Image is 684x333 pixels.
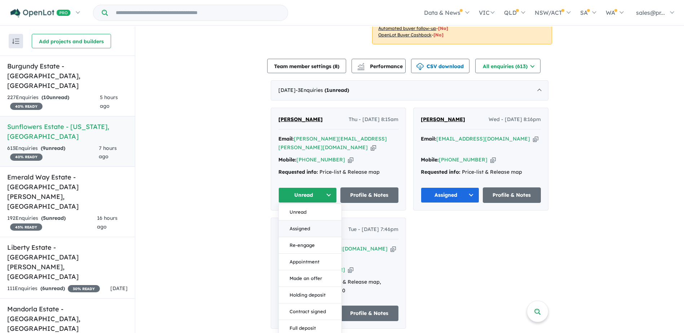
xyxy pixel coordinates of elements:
[279,237,341,254] button: Re-engage
[278,169,318,175] strong: Requested info:
[438,26,448,31] span: [No]
[10,154,43,161] span: 40 % READY
[348,156,353,164] button: Copy
[10,223,42,231] span: 45 % READY
[348,266,353,274] button: Copy
[357,65,365,70] img: bar-chart.svg
[7,144,99,161] div: 613 Enquir ies
[421,116,465,123] span: [PERSON_NAME]
[416,63,424,70] img: download icon
[352,59,406,73] button: Performance
[41,215,66,221] strong: ( unread)
[278,156,296,163] strong: Mobile:
[278,136,294,142] strong: Email:
[378,32,432,37] u: OpenLot Buyer Cashback
[7,122,128,141] h5: Sunflowers Estate - [US_STATE] , [GEOGRAPHIC_DATA]
[271,80,548,101] div: [DATE]
[12,39,19,44] img: sort.svg
[7,93,100,111] div: 227 Enquir ies
[279,204,341,221] button: Unread
[278,115,323,124] a: [PERSON_NAME]
[100,94,118,109] span: 5 hours ago
[278,136,387,151] a: [PERSON_NAME][EMAIL_ADDRESS][PERSON_NAME][DOMAIN_NAME]
[279,221,341,237] button: Assigned
[7,214,97,231] div: 192 Enquir ies
[40,285,65,292] strong: ( unread)
[358,63,403,70] span: Performance
[296,87,349,93] span: - 3 Enquir ies
[278,168,398,177] div: Price-list & Release map
[340,306,399,321] a: Profile & Notes
[433,32,444,37] span: [No]
[475,59,540,73] button: All enquiries (613)
[326,87,329,93] span: 1
[278,116,323,123] span: [PERSON_NAME]
[41,94,69,101] strong: ( unread)
[99,145,117,160] span: 7 hours ago
[348,225,398,234] span: Tue - [DATE] 7:46pm
[279,303,341,320] button: Contract signed
[43,215,46,221] span: 5
[378,26,436,31] u: Automated buyer follow-up
[110,285,128,292] span: [DATE]
[421,168,541,177] div: Price-list & Release map
[68,285,100,292] span: 30 % READY
[490,156,496,164] button: Copy
[421,136,436,142] strong: Email:
[278,187,337,203] button: Unread
[421,115,465,124] a: [PERSON_NAME]
[533,135,538,143] button: Copy
[43,145,45,151] span: 9
[43,94,49,101] span: 10
[7,284,100,293] div: 111 Enquir ies
[483,187,541,203] a: Profile & Notes
[10,9,71,18] img: Openlot PRO Logo White
[97,215,118,230] span: 16 hours ago
[296,156,345,163] a: [PHONE_NUMBER]
[421,169,460,175] strong: Requested info:
[41,145,65,151] strong: ( unread)
[7,172,128,211] h5: Emerald Way Estate - [GEOGRAPHIC_DATA][PERSON_NAME] , [GEOGRAPHIC_DATA]
[7,243,128,281] h5: Liberty Estate - [GEOGRAPHIC_DATA][PERSON_NAME] , [GEOGRAPHIC_DATA]
[279,287,341,303] button: Holding deposit
[636,9,665,16] span: sales@pr...
[335,63,337,70] span: 8
[340,187,399,203] a: Profile & Notes
[421,187,479,203] button: Assigned
[325,87,349,93] strong: ( unread)
[32,34,111,48] button: Add projects and builders
[411,59,469,73] button: CSV download
[390,245,396,253] button: Copy
[42,285,45,292] span: 6
[371,144,376,151] button: Copy
[439,156,487,163] a: [PHONE_NUMBER]
[421,156,439,163] strong: Mobile:
[7,61,128,90] h5: Burgundy Estate - [GEOGRAPHIC_DATA] , [GEOGRAPHIC_DATA]
[279,270,341,287] button: Made an offer
[279,254,341,270] button: Appointment
[349,115,398,124] span: Thu - [DATE] 8:15am
[358,63,364,67] img: line-chart.svg
[436,136,530,142] a: [EMAIL_ADDRESS][DOMAIN_NAME]
[109,5,286,21] input: Try estate name, suburb, builder or developer
[10,103,43,110] span: 40 % READY
[489,115,541,124] span: Wed - [DATE] 8:16pm
[267,59,346,73] button: Team member settings (8)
